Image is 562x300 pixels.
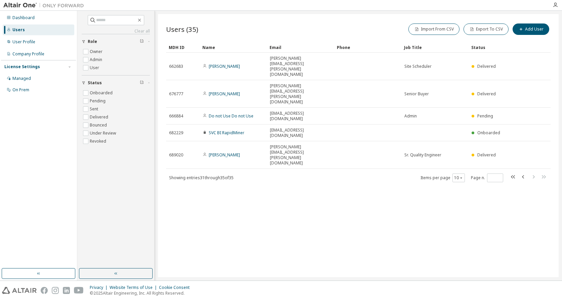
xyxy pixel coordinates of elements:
button: Export To CSV [464,23,509,35]
div: Dashboard [12,15,35,20]
label: Sent [90,105,99,113]
span: [PERSON_NAME][EMAIL_ADDRESS][PERSON_NAME][DOMAIN_NAME] [270,144,331,166]
span: Status [88,80,102,86]
div: Email [270,42,331,53]
a: [PERSON_NAME] [209,63,240,69]
span: 662683 [169,64,183,69]
div: On Prem [12,87,29,93]
span: Senior Buyer [404,91,429,97]
label: Delivered [90,113,110,121]
label: Under Review [90,129,117,137]
div: Website Terms of Use [110,285,159,290]
img: altair_logo.svg [2,287,37,294]
span: Site Scheduler [404,64,432,69]
a: [PERSON_NAME] [209,152,240,158]
img: linkedin.svg [63,287,70,294]
a: Do not Use Do not Use [209,113,253,119]
div: Phone [337,42,399,53]
div: Users [12,27,25,33]
div: Status [471,42,516,53]
span: Delivered [477,152,496,158]
span: Role [88,39,97,44]
span: 682229 [169,130,183,136]
label: Onboarded [90,89,114,97]
span: [PERSON_NAME][EMAIL_ADDRESS][PERSON_NAME][DOMAIN_NAME] [270,83,331,105]
label: Revoked [90,137,108,145]
span: 666884 [169,113,183,119]
span: Clear filter [140,39,144,44]
div: Name [202,42,264,53]
span: Delivered [477,63,496,69]
label: Owner [90,48,104,56]
div: Managed [12,76,31,81]
span: Items per page [420,173,465,182]
img: Altair One [3,2,87,9]
label: Admin [90,56,104,64]
span: [EMAIL_ADDRESS][DOMAIN_NAME] [270,128,331,138]
span: Users (35) [166,24,198,34]
p: © 2025 Altair Engineering, Inc. All Rights Reserved. [90,290,194,296]
span: Showing entries 31 through 35 of 35 [169,175,234,181]
span: [EMAIL_ADDRESS][DOMAIN_NAME] [270,111,331,121]
span: Onboarded [477,130,500,136]
a: Clear all [82,29,150,34]
label: Pending [90,97,107,105]
div: Company Profile [12,51,44,57]
span: Delivered [477,91,496,97]
label: User [90,64,101,72]
span: 676777 [169,91,183,97]
div: Privacy [90,285,110,290]
span: Page n. [471,173,503,182]
button: 10 [454,175,463,181]
a: [PERSON_NAME] [209,91,240,97]
span: Admin [404,113,417,119]
button: Role [82,34,150,49]
div: User Profile [12,39,35,45]
span: Sr. Quality Engineer [404,152,441,158]
div: License Settings [4,64,40,69]
label: Bounced [90,121,108,129]
button: Add User [513,23,549,35]
span: Pending [477,113,493,119]
div: Cookie Consent [159,285,194,290]
span: Clear filter [140,80,144,86]
img: youtube.svg [74,287,84,294]
button: Status [82,76,150,90]
div: Job Title [404,42,466,53]
img: facebook.svg [41,287,48,294]
button: Import From CSV [408,23,459,35]
img: instagram.svg [52,287,59,294]
span: [PERSON_NAME][EMAIL_ADDRESS][PERSON_NAME][DOMAIN_NAME] [270,56,331,77]
span: 689020 [169,152,183,158]
div: MDH ID [169,42,197,53]
a: SVC BI RapidMiner [209,130,244,136]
